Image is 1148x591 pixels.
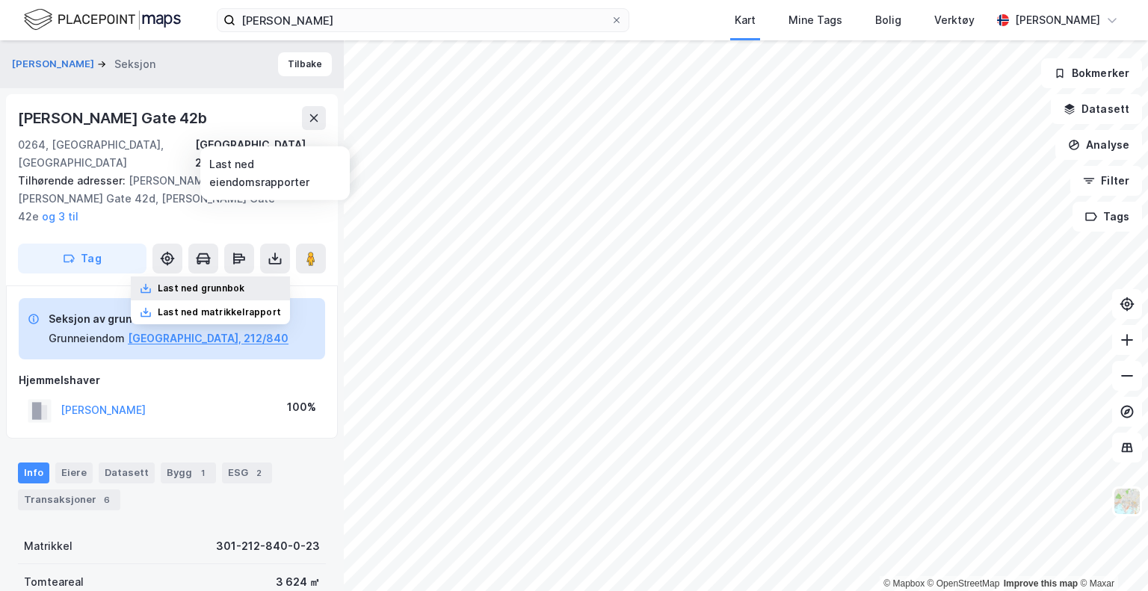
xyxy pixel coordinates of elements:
button: Datasett [1051,94,1142,124]
button: Analyse [1055,130,1142,160]
button: Tags [1073,202,1142,232]
div: Last ned grunnbok [158,282,244,294]
div: 0264, [GEOGRAPHIC_DATA], [GEOGRAPHIC_DATA] [18,136,195,172]
input: Søk på adresse, matrikkel, gårdeiere, leietakere eller personer [235,9,611,31]
div: 6 [99,492,114,507]
button: Filter [1070,166,1142,196]
div: Grunneiendom [49,329,125,347]
button: Bokmerker [1041,58,1142,88]
div: Tomteareal [24,573,84,591]
div: 3 624 ㎡ [276,573,320,591]
a: OpenStreetMap [928,578,1000,589]
div: [PERSON_NAME] [1015,11,1100,29]
div: Verktøy [934,11,975,29]
div: Info [18,462,49,483]
div: Eiere [55,462,93,483]
div: [PERSON_NAME] Gate 42b [18,106,210,130]
button: [PERSON_NAME] [12,57,97,72]
button: Tilbake [278,52,332,76]
img: Z [1113,487,1141,516]
div: [GEOGRAPHIC_DATA], 212/840/0/23 [195,136,326,172]
div: Kart [735,11,756,29]
div: 2 [251,465,266,480]
img: logo.f888ab2527a4732fd821a326f86c7f29.svg [24,7,181,33]
div: 1 [195,465,210,480]
div: 100% [287,398,316,416]
div: ESG [222,462,272,483]
div: Kontrollprogram for chat [1073,519,1148,591]
button: Tag [18,244,146,273]
div: [PERSON_NAME] Gate 42c, [PERSON_NAME] Gate 42d, [PERSON_NAME] Gate 42e [18,172,314,226]
span: Tilhørende adresser: [18,174,129,187]
div: Seksjon [114,55,155,73]
div: Seksjon av grunneiendom [49,310,288,328]
div: Last ned matrikkelrapport [158,306,281,318]
div: Datasett [99,462,155,483]
div: Hjemmelshaver [19,371,325,389]
div: Bygg [161,462,216,483]
div: Matrikkel [24,537,72,555]
div: 301-212-840-0-23 [216,537,320,555]
div: Mine Tags [789,11,842,29]
div: Transaksjoner [18,489,120,510]
a: Improve this map [1004,578,1078,589]
iframe: Chat Widget [1073,519,1148,591]
a: Mapbox [883,578,925,589]
div: Bolig [875,11,901,29]
button: [GEOGRAPHIC_DATA], 212/840 [128,329,288,347]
